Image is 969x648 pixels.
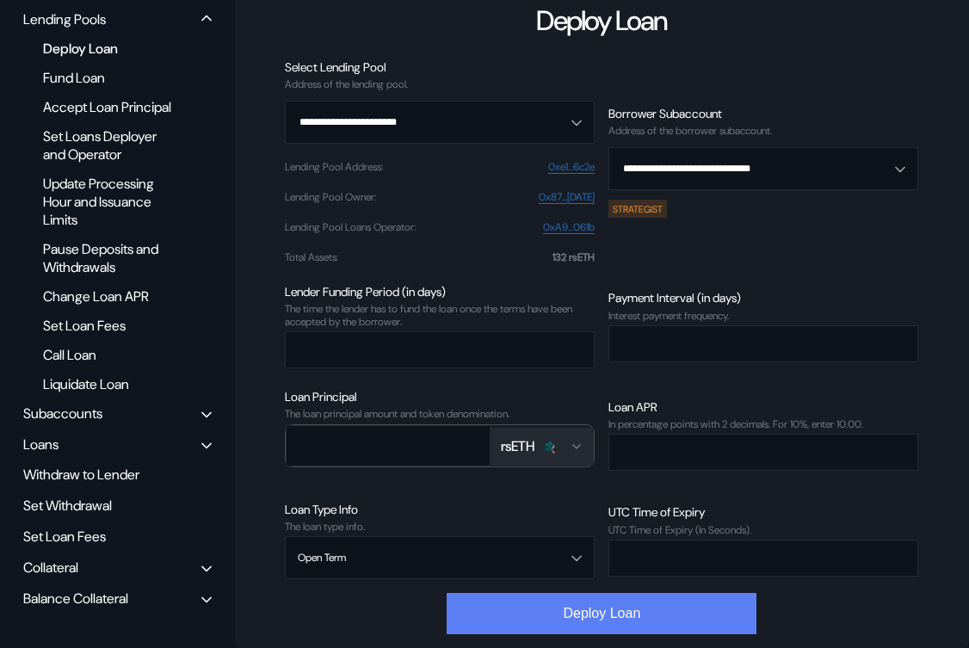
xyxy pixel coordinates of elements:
div: Deploy Loan [536,3,667,39]
div: In percentage points with 2 decimals. For 10%, enter 10.00. [608,418,918,430]
div: Loan Principal [285,389,595,404]
div: Address of the lending pool. [285,78,595,90]
div: Deploy Loan [34,37,190,60]
div: The loan type info. [285,521,595,533]
div: Loan Type Info [285,502,595,517]
div: The time the lender has to fund the loan once the terms have been accepted by the borrower. [285,303,595,328]
a: 0xe1...6c2e [548,161,595,174]
div: Set Loan Fees [17,523,218,550]
div: Lending Pool Address : [285,161,383,173]
div: Interest payment frequency. [608,310,918,322]
div: Change Loan APR [34,285,190,308]
button: Deploy Loan [447,593,756,634]
div: Update Processing Hour and Issuance Limits [34,172,190,231]
img: kelprseth_32.png [541,439,557,454]
div: Payment Interval (in days) [608,290,918,305]
button: Open menu [285,536,595,579]
a: 0x87...[DATE] [539,191,595,204]
div: Lender Funding Period (in days) [285,284,595,299]
div: Set Withdrawal [17,492,218,519]
div: Accept Loan Principal [34,96,190,119]
div: Balance Collateral [23,589,128,608]
div: Collateral [23,559,78,577]
a: 0xA9...061b [543,221,595,234]
div: Pause Deposits and Withdrawals [34,238,190,279]
button: Open menu [608,147,918,190]
div: Call Loan [34,343,190,367]
div: Liquidate Loan [34,373,190,396]
div: Fund Loan [34,66,190,89]
div: Lending Pool Loans Operator : [285,221,416,233]
div: Loans [23,435,59,454]
div: Set Loan Fees [34,314,190,337]
div: UTC Time of Expiry (In Seconds). [608,524,918,536]
div: UTC Time of Expiry [608,504,918,520]
div: Set Loans Deployer and Operator [34,125,190,166]
div: Select Lending Pool [285,59,595,75]
button: Open menu [285,101,595,144]
div: Lending Pool Owner : [285,191,376,203]
div: Open Term [298,552,346,564]
div: Borrower Subaccount [608,106,918,121]
div: Loan APR [608,399,918,415]
div: Lending Pools [23,10,106,28]
div: STRATEGIST [608,200,667,217]
div: Address of the borrower subaccount. [608,125,918,137]
div: rsETH [501,437,534,455]
button: Open menu for selecting token for payment [491,428,594,466]
div: 132 rsETH [552,251,595,263]
div: Total Assets : [285,251,338,263]
div: The loan principal amount and token denomination. [285,408,595,420]
div: Withdraw to Lender [17,461,218,488]
img: svg+xml,%3c [549,444,559,454]
div: Subaccounts [23,404,102,423]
